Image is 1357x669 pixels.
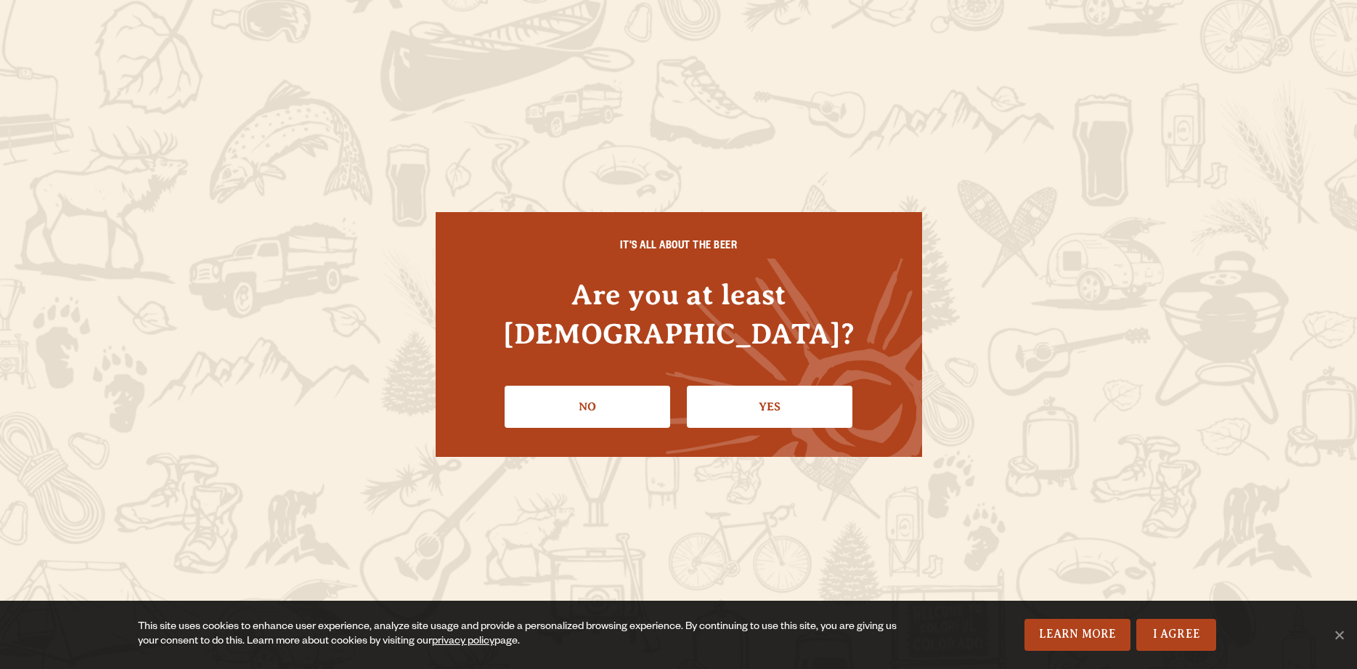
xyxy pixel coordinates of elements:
[465,241,893,254] h6: IT'S ALL ABOUT THE BEER
[505,386,670,428] a: No
[1136,619,1216,651] a: I Agree
[432,636,494,648] a: privacy policy
[1024,619,1131,651] a: Learn More
[1332,628,1346,642] span: No
[687,386,852,428] a: Confirm I'm 21 or older
[138,620,908,649] div: This site uses cookies to enhance user experience, analyze site usage and provide a personalized ...
[465,275,893,352] h4: Are you at least [DEMOGRAPHIC_DATA]?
